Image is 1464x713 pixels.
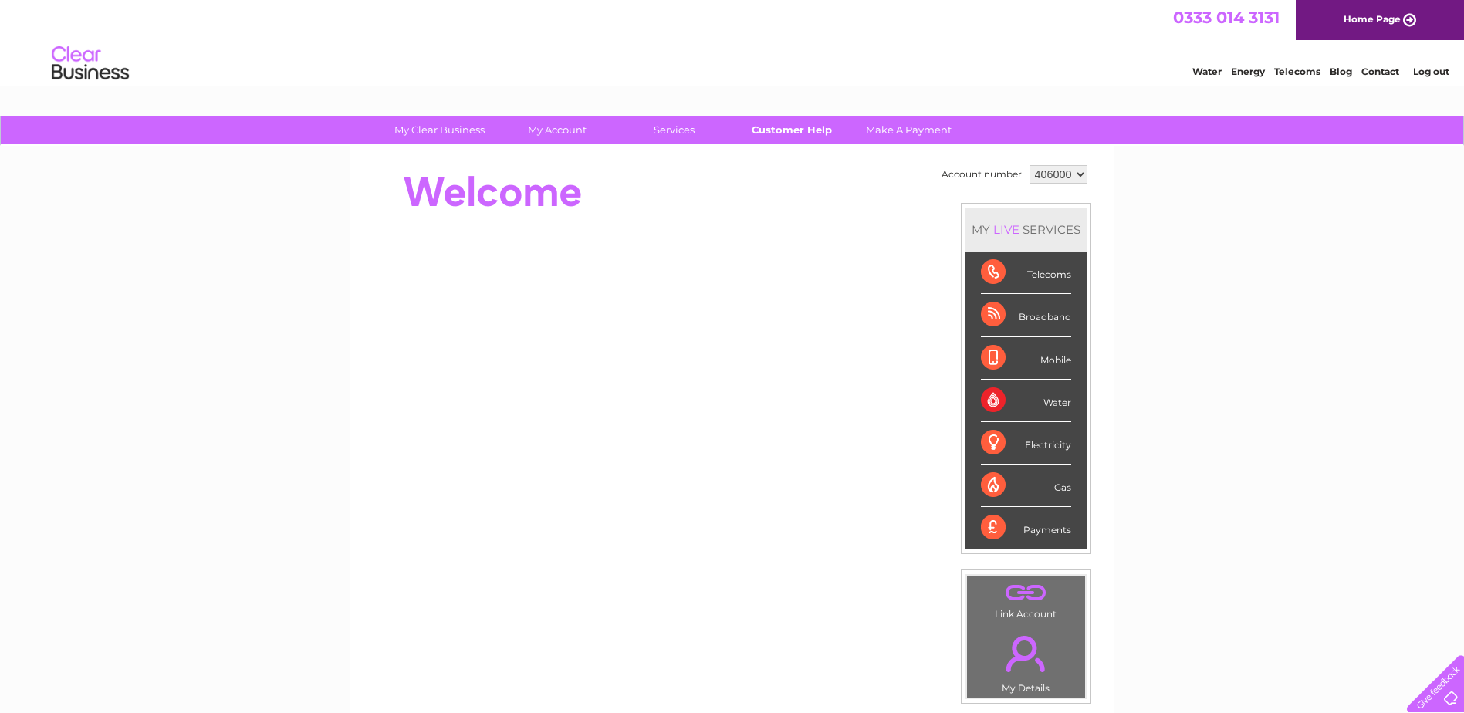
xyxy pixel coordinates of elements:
a: My Clear Business [376,116,503,144]
div: LIVE [990,222,1023,237]
a: Make A Payment [845,116,972,144]
a: Services [610,116,738,144]
div: MY SERVICES [965,208,1087,252]
td: Link Account [966,575,1086,623]
a: 0333 014 3131 [1173,8,1280,27]
div: Payments [981,507,1071,549]
a: Water [1192,66,1222,77]
div: Electricity [981,422,1071,465]
a: . [971,580,1081,607]
div: Broadband [981,294,1071,336]
a: Customer Help [728,116,855,144]
div: Clear Business is a trading name of Verastar Limited (registered in [GEOGRAPHIC_DATA] No. 3667643... [368,8,1097,75]
div: Water [981,380,1071,422]
div: Mobile [981,337,1071,380]
div: Gas [981,465,1071,507]
td: My Details [966,623,1086,698]
a: Energy [1231,66,1265,77]
div: Telecoms [981,252,1071,294]
img: logo.png [51,40,130,87]
td: Account number [938,161,1026,188]
a: Contact [1361,66,1399,77]
a: Log out [1413,66,1449,77]
a: Blog [1330,66,1352,77]
a: My Account [493,116,620,144]
a: . [971,627,1081,681]
a: Telecoms [1274,66,1320,77]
